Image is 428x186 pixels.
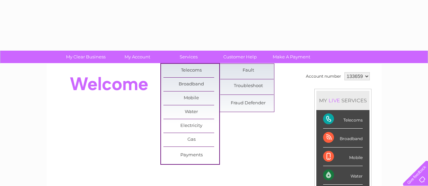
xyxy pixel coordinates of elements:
[327,97,341,104] div: LIVE
[163,78,219,91] a: Broadband
[163,64,219,77] a: Telecoms
[323,148,363,166] div: Mobile
[163,91,219,105] a: Mobile
[220,97,276,110] a: Fraud Defender
[212,51,268,63] a: Customer Help
[323,166,363,185] div: Water
[264,51,319,63] a: Make A Payment
[163,105,219,119] a: Water
[163,133,219,147] a: Gas
[316,91,369,110] div: MY SERVICES
[163,119,219,133] a: Electricity
[163,149,219,162] a: Payments
[109,51,165,63] a: My Account
[58,51,114,63] a: My Clear Business
[304,71,343,82] td: Account number
[220,64,276,77] a: Fault
[323,129,363,147] div: Broadband
[323,110,363,129] div: Telecoms
[220,79,276,93] a: Troubleshoot
[161,51,217,63] a: Services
